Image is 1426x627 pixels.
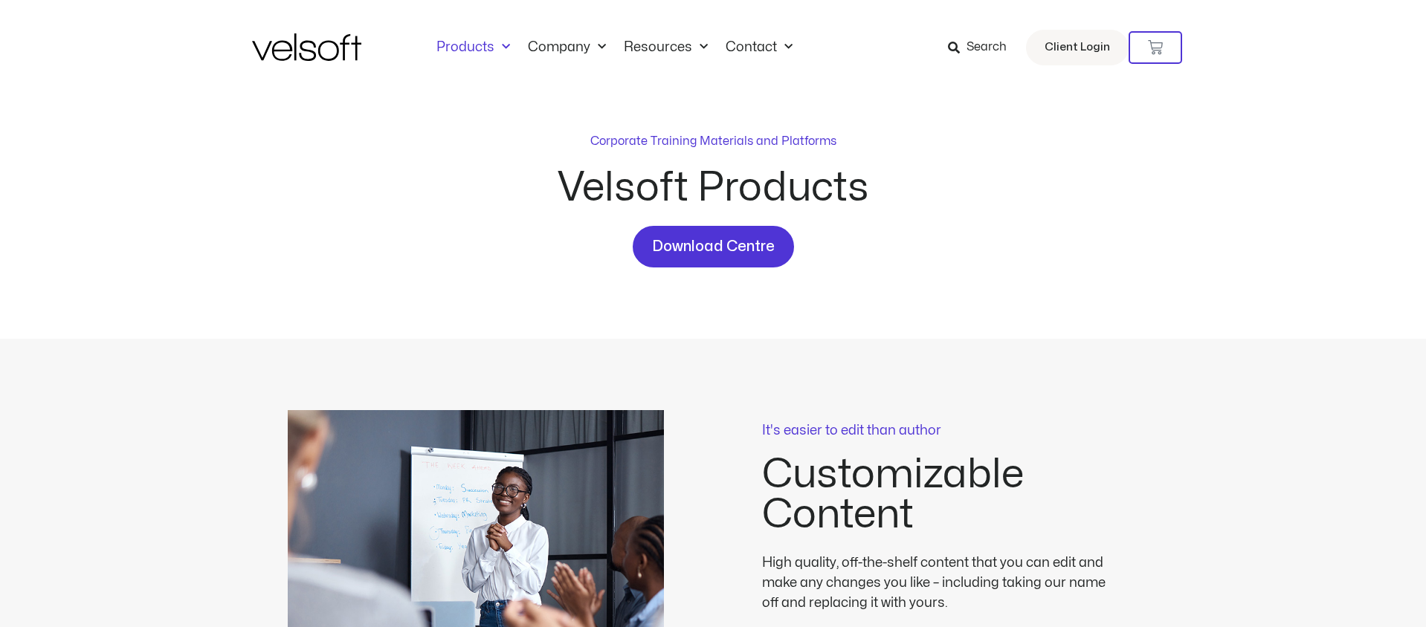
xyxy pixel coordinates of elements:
[428,39,519,56] a: ProductsMenu Toggle
[252,33,361,61] img: Velsoft Training Materials
[1045,38,1110,57] span: Client Login
[445,168,981,208] h2: Velsoft Products
[1026,30,1129,65] a: Client Login
[519,39,615,56] a: CompanyMenu Toggle
[967,38,1007,57] span: Search
[762,424,1138,438] p: It's easier to edit than author
[948,35,1017,60] a: Search
[717,39,801,56] a: ContactMenu Toggle
[762,553,1119,613] div: High quality, off-the-shelf content that you can edit and make any changes you like – including t...
[590,132,836,150] p: Corporate Training Materials and Platforms
[652,235,775,259] span: Download Centre
[762,455,1138,535] h2: Customizable Content
[633,226,794,267] a: Download Centre
[615,39,717,56] a: ResourcesMenu Toggle
[428,39,801,56] nav: Menu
